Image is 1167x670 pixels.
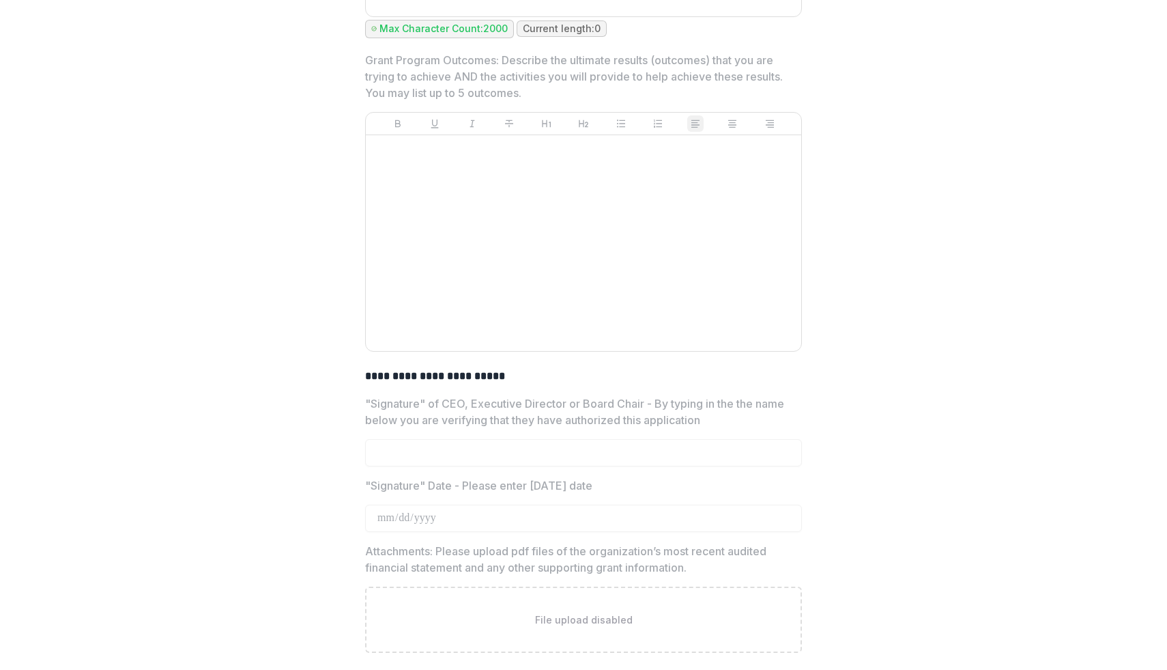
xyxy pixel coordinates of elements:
p: Attachments: Please upload pdf files of the organization’s most recent audited financial statemen... [365,543,794,576]
p: Current length: 0 [523,23,601,35]
button: Strike [501,115,517,132]
button: Align Center [724,115,740,132]
button: Bullet List [613,115,629,132]
button: Ordered List [650,115,666,132]
button: Italicize [464,115,480,132]
button: Align Right [762,115,778,132]
p: "Signature" Date - Please enter [DATE] date [365,477,592,494]
p: "Signature" of CEO, Executive Director or Board Chair - By typing in the the name below you are v... [365,395,794,428]
p: Grant Program Outcomes: Describe the ultimate results (outcomes) that you are trying to achieve A... [365,52,794,101]
button: Align Left [687,115,704,132]
p: File upload disabled [535,613,633,627]
button: Underline [427,115,443,132]
button: Bold [390,115,406,132]
button: Heading 1 [538,115,555,132]
p: Max Character Count: 2000 [379,23,508,35]
button: Heading 2 [575,115,592,132]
